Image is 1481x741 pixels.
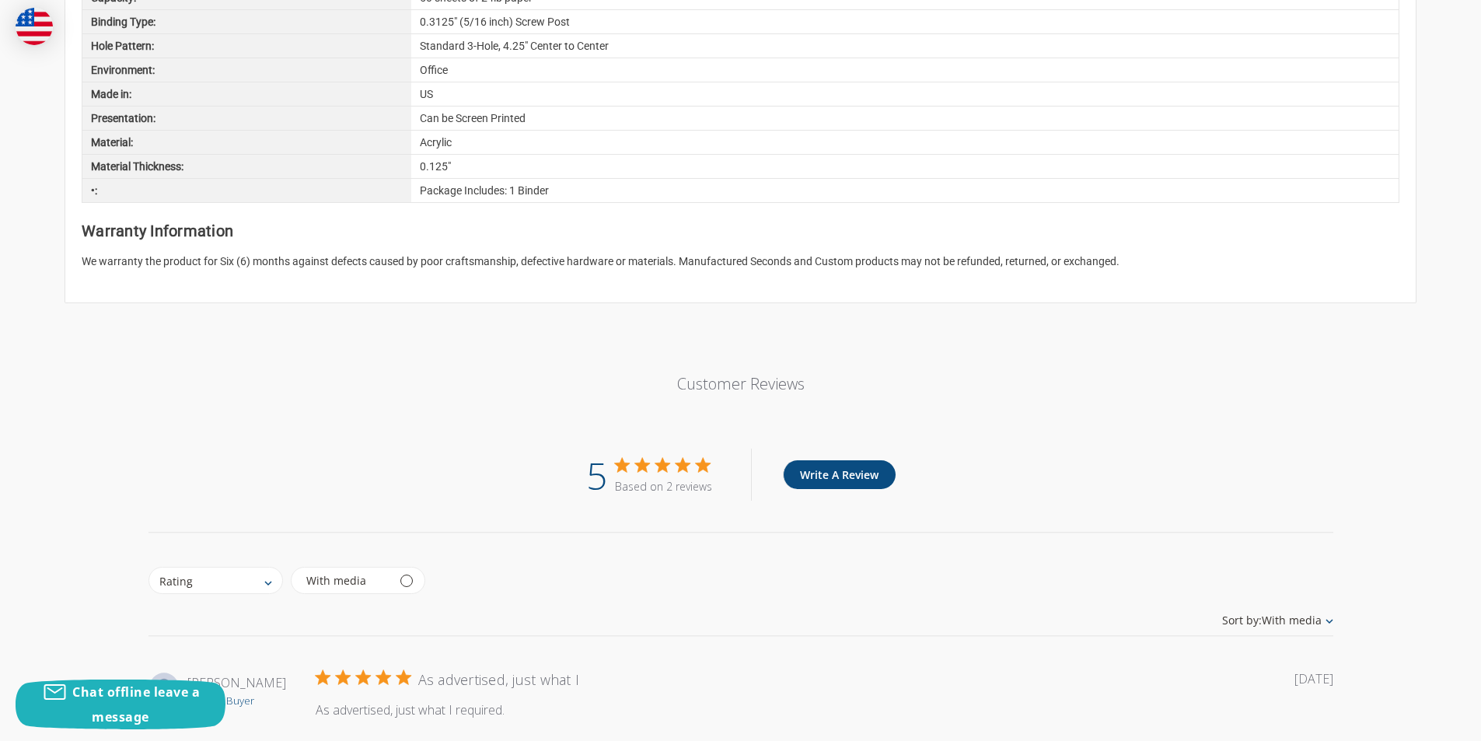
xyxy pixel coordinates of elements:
span: With media [1222,613,1322,627]
button: Write A Review [783,460,896,489]
div: Hole Pattern: [82,34,411,58]
span: Verified Buyer [187,694,254,708]
div: Environment: [82,58,411,82]
h2: Warranty Information [82,219,1399,243]
div: 5 [586,449,607,501]
div: Made in: [82,82,411,106]
div: Presentation: [82,107,411,130]
div: 5 out of 5 stars [316,670,410,684]
div: US [411,82,1399,106]
p: We warranty the product for Six (6) months against defects caused by poor craftsmanship, defectiv... [82,253,1399,270]
div: With media [306,575,366,586]
div: 0.3125" (5/16 inch) Screw Post [411,10,1399,33]
div: Binding Type: [82,10,411,33]
span: Chat offline leave a message [72,683,200,725]
div: •: [82,179,411,202]
h3: As advertised, just what I [418,670,580,689]
span: Vern S. [187,674,286,691]
img: duty and tax information for United States [16,8,53,45]
p: Customer Reviews [445,373,1037,394]
div: Material Thickness: [82,155,411,178]
span: Rating [159,573,260,588]
div: Based on 2 reviews [615,479,712,494]
div: [DATE] [1294,670,1333,687]
div: 0.125" [411,155,1399,178]
button: Filter by media [291,567,425,594]
span: Sort by: [1222,613,1262,627]
div: Package Includes: 1 Binder [411,179,1399,202]
div: Standard 3-Hole, 4.25" Center to Center [411,34,1399,58]
div: Material: [82,131,411,154]
button: Rating [148,567,283,594]
div: Acrylic [411,131,1399,154]
button: Chat offline leave a message [16,680,225,729]
div: 5 out of 5 stars [615,458,712,472]
div: Can be Screen Printed [411,107,1399,130]
div: Office [411,58,1399,82]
